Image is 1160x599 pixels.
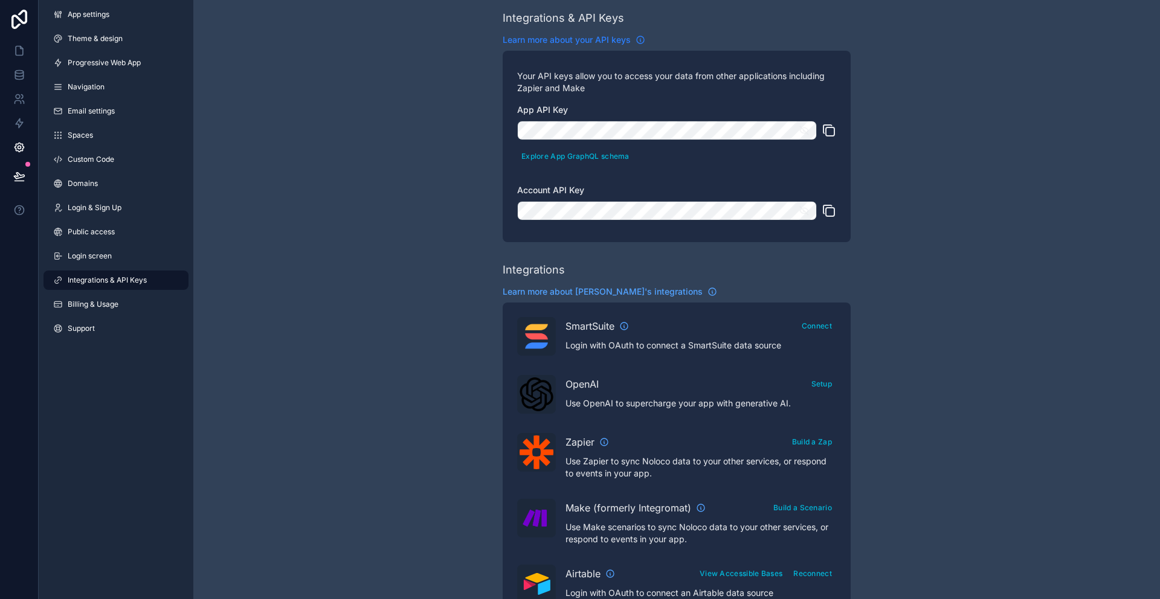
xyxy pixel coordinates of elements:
[520,377,553,411] img: OpenAI
[797,317,836,335] button: Connect
[565,339,836,351] p: Login with OAuth to connect a SmartSuite data source
[517,185,584,195] span: Account API Key
[565,377,599,391] span: OpenAI
[695,566,787,578] a: View Accessible Bases
[68,106,115,116] span: Email settings
[517,70,836,94] p: Your API keys allow you to access your data from other applications including Zapier and Make
[43,271,188,290] a: Integrations & API Keys
[43,198,188,217] a: Login & Sign Up
[565,587,836,599] p: Login with OAuth to connect an Airtable data source
[43,222,188,242] a: Public access
[503,34,631,46] span: Learn more about your API keys
[503,10,624,27] div: Integrations & API Keys
[503,261,565,278] div: Integrations
[807,375,837,392] button: Setup
[68,179,98,188] span: Domains
[807,377,837,389] a: Setup
[68,155,114,164] span: Custom Code
[43,5,188,24] a: App settings
[520,435,553,469] img: Zapier
[43,126,188,145] a: Spaces
[43,246,188,266] a: Login screen
[769,501,836,513] a: Build a Scenario
[43,295,188,314] a: Billing & Usage
[68,251,112,261] span: Login screen
[68,275,147,285] span: Integrations & API Keys
[520,501,553,535] img: Make (formerly Integromat)
[503,286,717,298] a: Learn more about [PERSON_NAME]'s integrations
[43,319,188,338] a: Support
[68,34,123,43] span: Theme & design
[695,565,787,582] button: View Accessible Bases
[503,286,703,298] span: Learn more about [PERSON_NAME]'s integrations
[565,319,614,333] span: SmartSuite
[520,573,553,595] img: Airtable
[797,319,836,331] a: Connect
[565,435,594,449] span: Zapier
[68,130,93,140] span: Spaces
[503,34,645,46] a: Learn more about your API keys
[789,566,836,578] a: Reconnect
[68,227,115,237] span: Public access
[788,435,836,447] a: Build a Zap
[565,501,691,515] span: Make (formerly Integromat)
[789,565,836,582] button: Reconnect
[517,147,634,165] button: Explore App GraphQL schema
[68,58,141,68] span: Progressive Web App
[517,104,568,115] span: App API Key
[565,566,601,581] span: Airtable
[68,10,109,19] span: App settings
[520,319,553,353] img: SmartSuite
[68,203,121,213] span: Login & Sign Up
[68,299,118,309] span: Billing & Usage
[565,521,836,545] p: Use Make scenarios to sync Noloco data to your other services, or respond to events in your app.
[68,82,105,92] span: Navigation
[769,499,836,516] button: Build a Scenario
[565,397,836,409] p: Use OpenAI to supercharge your app with generative AI.
[68,324,95,333] span: Support
[43,101,188,121] a: Email settings
[517,149,634,161] a: Explore App GraphQL schema
[43,29,188,48] a: Theme & design
[43,77,188,97] a: Navigation
[565,455,836,479] p: Use Zapier to sync Noloco data to your other services, or respond to events in your app.
[43,53,188,72] a: Progressive Web App
[788,433,836,450] button: Build a Zap
[43,174,188,193] a: Domains
[43,150,188,169] a: Custom Code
